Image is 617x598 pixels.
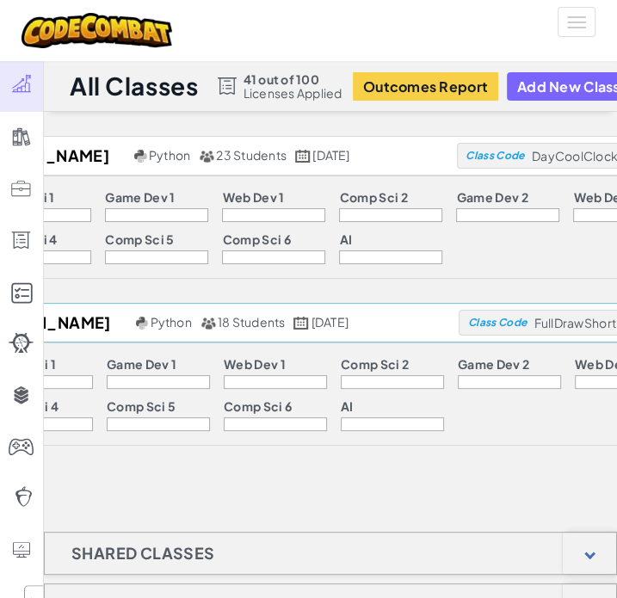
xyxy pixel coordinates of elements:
span: Class Code [468,317,527,328]
p: Comp Sci 2 [341,357,409,371]
span: [DATE] [312,314,349,330]
p: Web Dev 1 [222,190,284,204]
span: FullDrawShort [534,315,615,330]
span: Python [150,314,191,330]
h1: All Classes [70,70,198,102]
img: MultipleUsers.png [201,317,216,330]
p: Game Dev 2 [458,357,529,371]
p: AI [341,399,354,413]
span: 41 out of 100 [244,72,342,86]
p: Comp Sci 2 [339,190,407,204]
img: CodeCombat logo [22,13,172,48]
p: Game Dev 1 [107,357,176,371]
span: Class Code [466,151,524,161]
p: Game Dev 2 [456,190,528,204]
h1: Shared Classes [45,532,242,575]
img: MultipleUsers.png [199,150,214,163]
p: Comp Sci 6 [224,399,292,413]
span: 23 Students [216,147,287,163]
img: python.png [134,150,147,163]
img: python.png [136,317,149,330]
button: Outcomes Report [353,72,498,101]
p: Comp Sci 5 [105,232,174,246]
span: 18 Students [218,314,286,330]
img: calendar.svg [293,317,309,330]
p: Comp Sci 5 [107,399,176,413]
p: Web Dev 1 [224,357,286,371]
span: Python [149,147,190,163]
p: AI [339,232,352,246]
p: Game Dev 1 [105,190,175,204]
img: calendar.svg [295,150,311,163]
span: Licenses Applied [244,86,342,100]
p: Comp Sci 6 [222,232,290,246]
span: [DATE] [312,147,349,163]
